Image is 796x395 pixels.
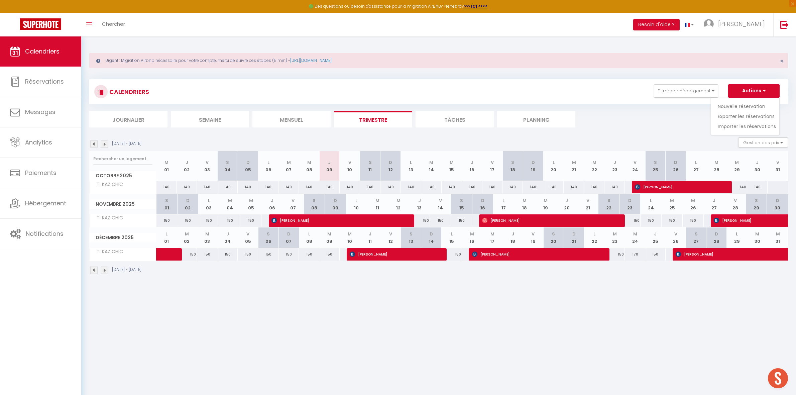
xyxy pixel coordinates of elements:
[713,197,715,204] abbr: J
[197,181,217,193] div: 140
[734,197,737,204] abbr: V
[226,231,229,237] abbr: J
[482,181,503,193] div: 140
[471,159,473,166] abbr: J
[246,159,250,166] abbr: D
[481,197,484,204] abbr: D
[747,151,768,181] th: 30
[334,111,412,127] li: Trimestre
[240,194,261,214] th: 05
[177,151,197,181] th: 02
[577,194,598,214] th: 21
[451,214,472,227] div: 150
[683,194,704,214] th: 26
[91,181,125,188] span: TI KAZ CHIC
[304,194,325,214] th: 08
[776,159,779,166] abbr: V
[544,197,548,204] abbr: M
[261,194,282,214] th: 06
[219,194,240,214] th: 04
[523,227,543,248] th: 19
[451,194,472,214] th: 15
[238,227,258,248] th: 05
[410,231,413,237] abbr: S
[714,214,791,227] span: [PERSON_NAME]
[217,181,238,193] div: 140
[768,151,788,181] th: 31
[325,194,346,214] th: 09
[228,197,232,204] abbr: M
[746,194,767,214] th: 29
[613,159,616,166] abbr: J
[416,111,494,127] li: Tâches
[462,151,482,181] th: 16
[238,151,258,181] th: 05
[396,197,401,204] abbr: M
[308,231,310,237] abbr: L
[598,194,619,214] th: 22
[535,194,556,214] th: 19
[592,159,596,166] abbr: M
[462,227,482,248] th: 16
[633,19,680,30] button: Besoin d'aide ?
[267,159,269,166] abbr: L
[186,197,190,204] abbr: D
[686,227,706,248] th: 27
[319,151,340,181] th: 09
[156,181,177,193] div: 140
[360,227,380,248] th: 11
[493,194,514,214] th: 17
[271,197,273,204] abbr: J
[645,151,666,181] th: 25
[502,227,523,248] th: 18
[205,231,209,237] abbr: M
[451,231,453,237] abbr: L
[369,159,372,166] abbr: S
[198,214,219,227] div: 150
[514,194,535,214] th: 18
[206,159,209,166] abbr: V
[380,181,401,193] div: 140
[197,248,217,261] div: 150
[727,181,747,193] div: 140
[177,227,197,248] th: 02
[472,248,601,261] span: [PERSON_NAME]
[572,159,576,166] abbr: M
[91,214,125,222] span: TI KAZ CHIC
[735,159,739,166] abbr: M
[543,227,564,248] th: 20
[112,140,141,147] p: [DATE] - [DATE]
[177,248,197,261] div: 150
[313,197,316,204] abbr: S
[625,248,645,261] div: 170
[89,53,788,68] div: Urgent : Migration Airbnb nécessaire pour votre compte, merci de suivre ces étapes (5 min) -
[633,231,637,237] abbr: M
[645,227,666,248] th: 25
[662,194,683,214] th: 25
[780,57,784,65] span: ×
[198,194,219,214] th: 03
[654,84,718,98] button: Filtrer par hébergement
[686,151,706,181] th: 27
[641,194,662,214] th: 24
[490,231,494,237] abbr: M
[674,159,677,166] abbr: D
[355,197,357,204] abbr: L
[497,111,575,127] li: Planning
[350,248,438,261] span: [PERSON_NAME]
[278,181,299,193] div: 140
[482,151,503,181] th: 17
[641,214,662,227] div: 150
[217,227,238,248] th: 04
[738,137,788,147] button: Gestion des prix
[635,181,723,193] span: [PERSON_NAME]
[464,3,487,9] a: >>> ICI <<<<
[654,159,657,166] abbr: S
[442,227,462,248] th: 15
[25,47,60,56] span: Calendriers
[108,84,149,99] h3: CALENDRIERS
[768,368,788,388] div: Ouvrir le chat
[299,227,319,248] th: 08
[718,20,765,28] span: [PERSON_NAME]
